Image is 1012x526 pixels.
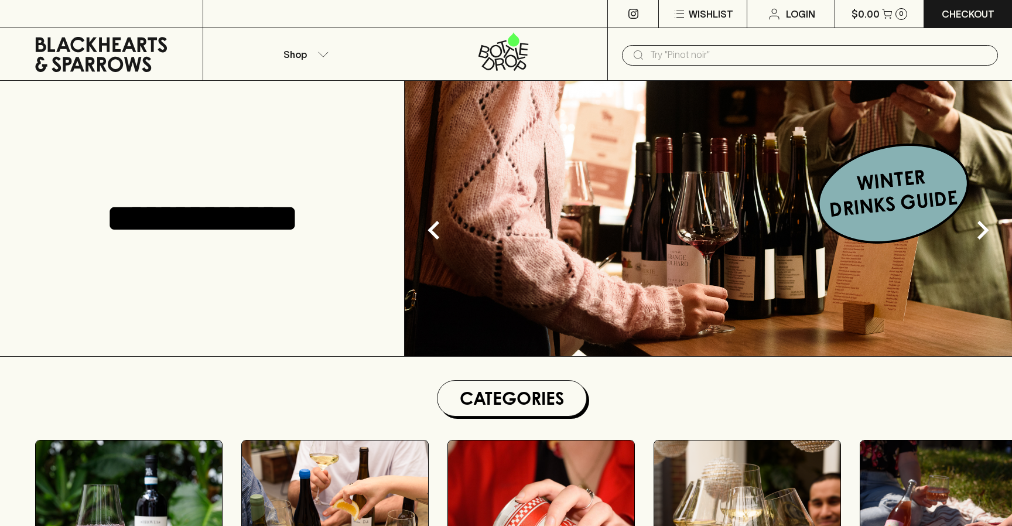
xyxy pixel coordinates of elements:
p: Checkout [942,7,994,21]
p: Login [786,7,815,21]
img: optimise [405,81,1012,356]
p: Wishlist [689,7,733,21]
button: Previous [411,207,457,254]
p: $0.00 [852,7,880,21]
button: Shop [203,28,405,80]
p: ⠀ [203,7,213,21]
h1: Categories [442,385,582,411]
p: Shop [283,47,307,62]
input: Try "Pinot noir" [650,46,989,64]
button: Next [959,207,1006,254]
p: 0 [899,11,904,17]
